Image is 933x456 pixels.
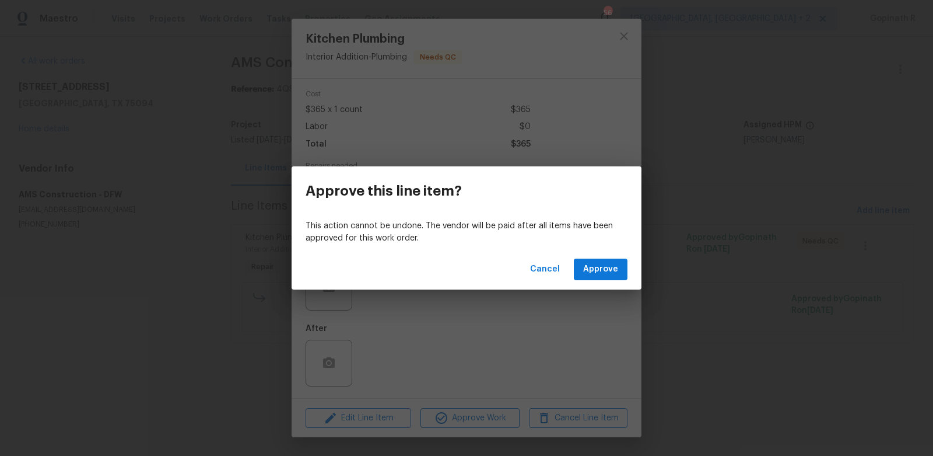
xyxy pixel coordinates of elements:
[306,183,462,199] h3: Approve this line item?
[525,259,564,280] button: Cancel
[583,262,618,277] span: Approve
[530,262,560,277] span: Cancel
[306,220,627,245] p: This action cannot be undone. The vendor will be paid after all items have been approved for this...
[574,259,627,280] button: Approve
